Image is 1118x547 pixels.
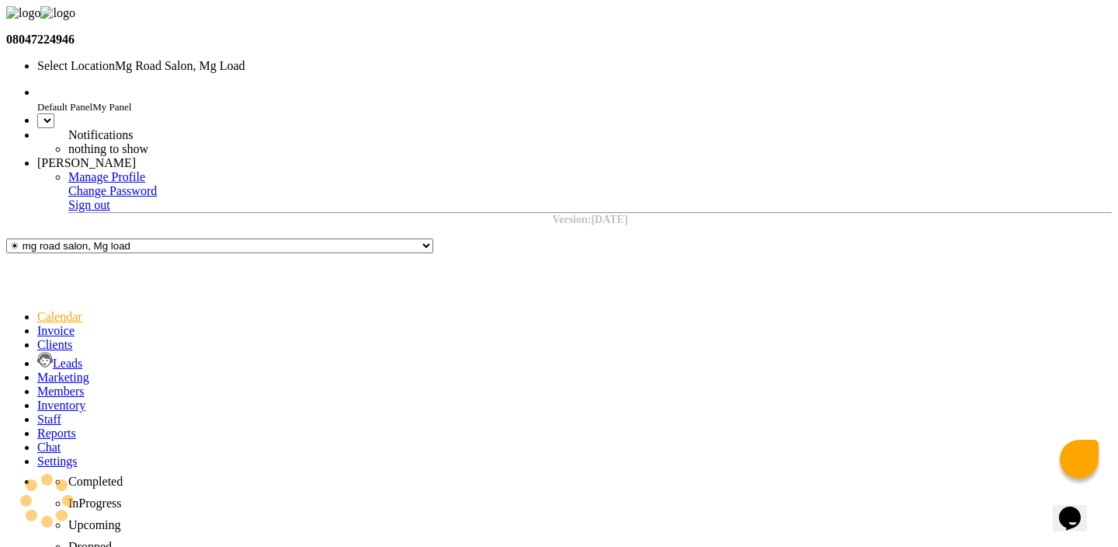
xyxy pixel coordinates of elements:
[37,338,72,351] a: Clients
[68,518,121,531] span: Upcoming
[37,101,92,113] span: Default Panel
[37,371,89,384] a: Marketing
[37,357,82,370] a: Leads
[1053,485,1102,531] iframe: chat widget
[68,184,157,197] a: Change Password
[37,413,61,426] a: Staff
[68,475,123,488] span: Completed
[37,427,76,440] a: Reports
[68,496,121,510] span: InProgress
[68,142,457,156] li: nothing to show
[37,324,75,337] a: Invoice
[37,441,61,454] a: Chat
[92,101,131,113] span: My Panel
[68,214,1112,226] div: Version:[DATE]
[68,198,110,211] a: Sign out
[6,6,40,20] img: logo
[37,399,85,412] a: Inventory
[68,128,457,142] div: Notifications
[37,385,84,398] a: Members
[53,357,82,370] span: Leads
[37,156,136,169] span: [PERSON_NAME]
[68,170,145,183] a: Manage Profile
[37,310,82,323] a: Calendar
[6,33,75,46] b: 08047224946
[40,6,75,20] img: logo
[37,455,78,468] a: Settings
